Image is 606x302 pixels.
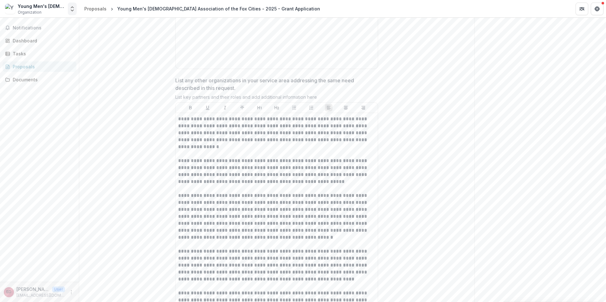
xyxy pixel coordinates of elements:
p: List any other organizations in your service area addressing the same need described in this requ... [175,77,374,92]
button: Italicize [221,104,229,111]
div: Young Men's [DEMOGRAPHIC_DATA] Association of the Fox Cities - 2025 - Grant Application [117,5,320,12]
button: More [68,288,75,296]
a: Proposals [3,61,76,72]
button: Open entity switcher [68,3,77,15]
button: Notifications [3,23,76,33]
a: Documents [3,74,76,85]
a: Dashboard [3,35,76,46]
p: [PERSON_NAME] [16,286,49,293]
div: Ellie Dietrich [6,290,11,294]
button: Align Right [359,104,367,111]
button: Get Help [591,3,603,15]
span: Organization [18,9,42,15]
div: Young Men's [DEMOGRAPHIC_DATA] Association of the Fox Cities [18,3,65,9]
button: Bullet List [290,104,298,111]
div: List key partners and their roles and add additional information here [175,94,378,102]
button: Underline [204,104,211,111]
a: Tasks [3,48,76,59]
span: Notifications [13,25,74,31]
button: Align Center [342,104,350,111]
div: Tasks [13,50,71,57]
div: Documents [13,76,71,83]
button: Bold [187,104,194,111]
button: Align Left [325,104,332,111]
button: Partners [576,3,588,15]
a: Proposals [82,4,109,13]
button: Heading 2 [273,104,280,111]
p: User [52,286,65,292]
div: Dashboard [13,37,71,44]
p: [EMAIL_ADDRESS][DOMAIN_NAME] [16,293,65,298]
button: Ordered List [307,104,315,111]
img: Young Men's Christian Association of the Fox Cities [5,4,15,14]
div: Proposals [13,63,71,70]
nav: breadcrumb [82,4,323,13]
button: Strike [238,104,246,111]
button: Heading 1 [256,104,263,111]
div: Proposals [84,5,106,12]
